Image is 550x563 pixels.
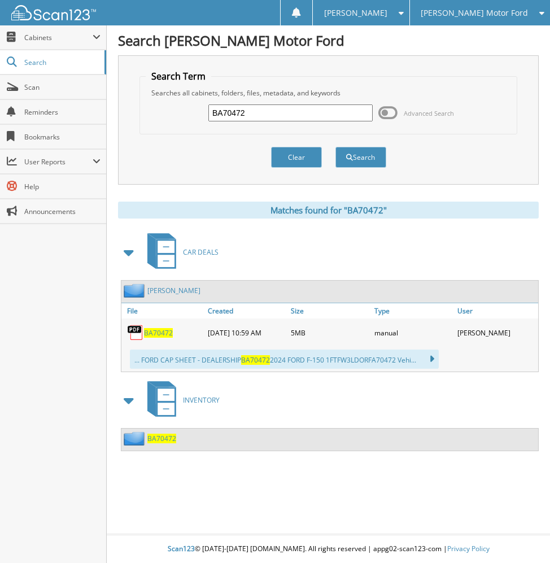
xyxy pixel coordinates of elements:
span: INVENTORY [183,395,220,405]
span: Scan123 [168,544,195,553]
a: BA70472 [144,328,173,338]
span: Announcements [24,207,101,216]
img: folder2.png [124,283,147,298]
div: 5MB [288,321,372,344]
span: Search [24,58,99,67]
div: © [DATE]-[DATE] [DOMAIN_NAME]. All rights reserved | appg02-scan123-com | [107,535,550,563]
div: Searches all cabinets, folders, files, metadata, and keywords [146,88,511,98]
a: Size [288,303,372,318]
span: User Reports [24,157,93,167]
span: BA70472 [241,355,270,365]
div: [PERSON_NAME] [455,321,538,344]
img: scan123-logo-white.svg [11,5,96,20]
a: Created [205,303,289,318]
div: ... FORD CAP SHEET - DEALERSHIP 2024 FORD F-150 1FTFW3LDORFA70472 Vehi... [130,350,439,369]
span: CAR DEALS [183,247,219,257]
span: [PERSON_NAME] [324,10,387,16]
button: Clear [271,147,322,168]
a: INVENTORY [141,378,220,422]
a: CAR DEALS [141,230,219,274]
a: File [121,303,205,318]
h1: Search [PERSON_NAME] Motor Ford [118,31,539,50]
span: Cabinets [24,33,93,42]
button: Search [335,147,386,168]
a: Privacy Policy [447,544,490,553]
img: PDF.png [127,324,144,341]
div: manual [372,321,455,344]
span: Bookmarks [24,132,101,142]
iframe: Chat Widget [494,509,550,563]
img: folder2.png [124,431,147,446]
div: Matches found for "BA70472" [118,202,539,219]
legend: Search Term [146,70,211,82]
a: Type [372,303,455,318]
span: Scan [24,82,101,92]
span: Reminders [24,107,101,117]
a: User [455,303,538,318]
a: BA70472 [147,434,176,443]
span: [PERSON_NAME] Motor Ford [421,10,528,16]
span: Advanced Search [404,109,454,117]
a: [PERSON_NAME] [147,286,200,295]
div: [DATE] 10:59 AM [205,321,289,344]
span: Help [24,182,101,191]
